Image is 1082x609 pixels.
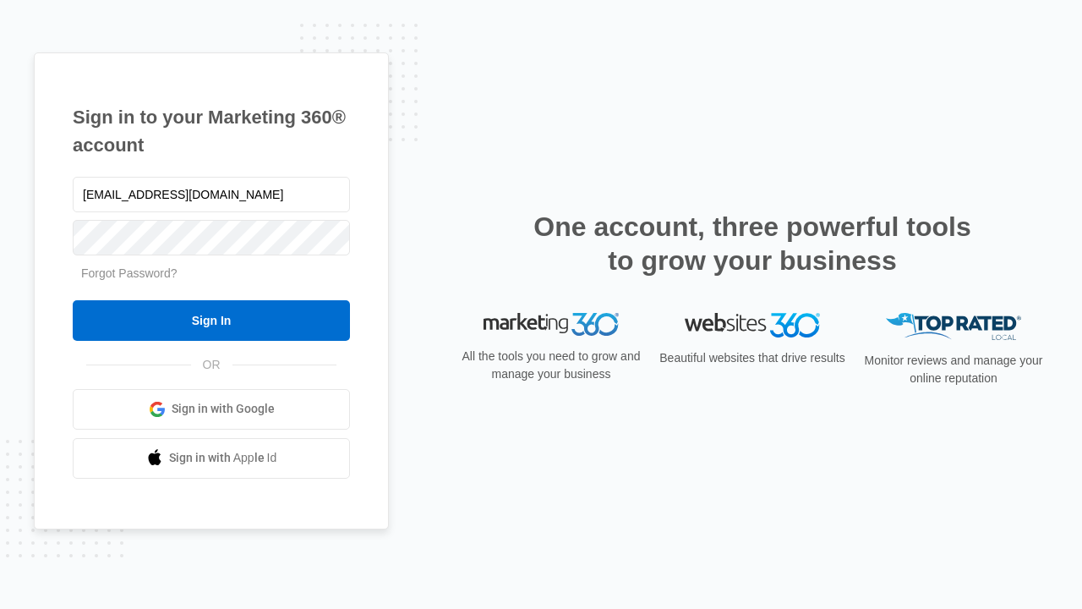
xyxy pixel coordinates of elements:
[191,356,232,374] span: OR
[484,313,619,337] img: Marketing 360
[456,348,646,383] p: All the tools you need to grow and manage your business
[73,300,350,341] input: Sign In
[172,400,275,418] span: Sign in with Google
[658,349,847,367] p: Beautiful websites that drive results
[73,177,350,212] input: Email
[73,103,350,159] h1: Sign in to your Marketing 360® account
[859,352,1048,387] p: Monitor reviews and manage your online reputation
[528,210,976,277] h2: One account, three powerful tools to grow your business
[685,313,820,337] img: Websites 360
[73,438,350,479] a: Sign in with Apple Id
[886,313,1021,341] img: Top Rated Local
[73,389,350,430] a: Sign in with Google
[81,266,178,280] a: Forgot Password?
[169,449,277,467] span: Sign in with Apple Id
